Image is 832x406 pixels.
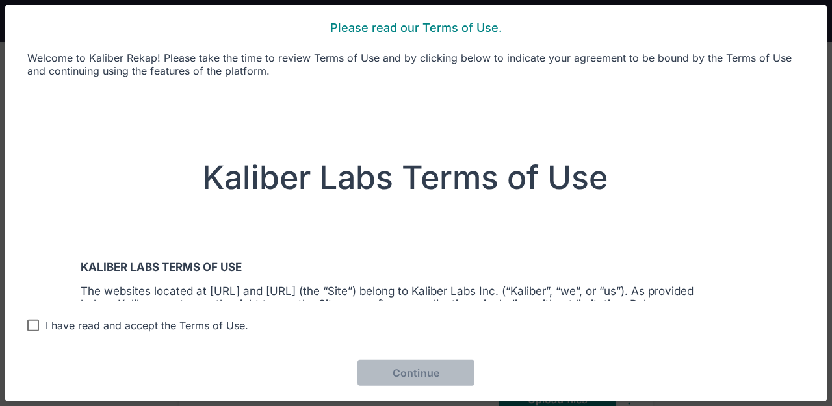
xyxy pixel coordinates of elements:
div: Welcome to Kaliber Rekap! Please take the time to review Terms of Use and by clicking below to in... [21,44,811,83]
p: The websites located at [URL] and [URL] (the “Site”) belong to Kaliber Labs Inc. (“Kaliber”, “we”... [81,284,728,349]
div: I have read and accept the Terms of Use. [45,319,248,332]
b: KALIBER LABS TERMS OF USE [81,260,242,273]
div: Please read our Terms of Use. [21,20,811,34]
span: Continue [393,366,439,379]
h3: Kaliber Labs Terms of Use [81,113,728,240]
button: Continue [357,360,474,386]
